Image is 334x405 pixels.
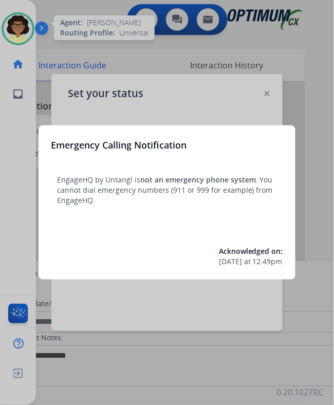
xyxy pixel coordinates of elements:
[51,138,187,152] h3: Emergency Calling Notification
[219,257,242,267] span: [DATE]
[253,257,283,267] span: 12:49pm
[277,386,324,399] p: 0.20.1027RC
[219,257,283,267] div: at
[219,247,283,256] span: Acknowledged on:
[57,175,277,206] p: EngageHQ by Untangl is . You cannot dial emergency numbers (911 or 999 for example) from EngageHQ.
[140,175,256,185] span: not an emergency phone system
